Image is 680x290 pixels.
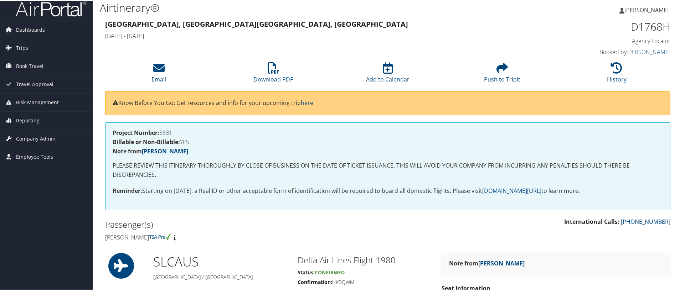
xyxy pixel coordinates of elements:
h4: 8631 [113,129,663,135]
p: Starting on [DATE], a Real ID or other acceptable form of identification will be required to boar... [113,186,663,195]
span: Trips [16,38,28,56]
a: [PERSON_NAME] [478,259,525,267]
h2: Passenger(s) [105,218,382,230]
span: Book Travel [16,57,43,74]
a: here [301,98,313,106]
strong: Confirmation: [298,278,332,285]
strong: Billable or Non-Billable: [113,137,180,145]
h4: [DATE] - [DATE] [105,31,526,39]
h4: [PERSON_NAME] [105,233,382,241]
a: Email [151,65,166,83]
h1: SLC AUS [153,252,287,270]
strong: [GEOGRAPHIC_DATA], [GEOGRAPHIC_DATA] [GEOGRAPHIC_DATA], [GEOGRAPHIC_DATA] [105,19,408,28]
h5: HKBQWM [298,278,431,285]
a: [DOMAIN_NAME][URL] [482,186,541,194]
h1: D1768H [537,19,670,33]
span: Dashboards [16,20,45,38]
strong: Note from [449,259,525,267]
span: [PERSON_NAME] [624,5,669,13]
p: Know Before You Go: Get resources and info for your upcoming trip [113,98,663,107]
a: Download PDF [253,65,293,83]
span: Confirmed [315,268,345,275]
p: PLEASE REVIEW THIS ITINERARY THOROUGHLY BY CLOSE OF BUSINESS ON THE DATE OF TICKET ISSUANCE. THIS... [113,160,663,179]
a: [PERSON_NAME] [142,147,188,154]
strong: Status: [298,268,315,275]
a: Push to Tripit [484,65,520,83]
h4: Agency Locator [537,36,670,44]
span: Company Admin [16,129,56,147]
a: [PHONE_NUMBER] [621,217,670,225]
strong: International Calls: [564,217,619,225]
a: [PERSON_NAME] [627,47,670,55]
h2: Delta Air Lines Flight 1980 [298,253,431,265]
a: History [607,65,627,83]
a: Add to Calendar [366,65,409,83]
span: Risk Management [16,93,59,111]
span: Travel Approval [16,75,53,93]
strong: Project Number: [113,128,159,136]
span: Reporting [16,111,40,129]
h4: Booked by [537,47,670,55]
span: Employee Tools [16,147,53,165]
h4: YES [113,138,663,144]
strong: Note from [113,147,188,154]
strong: Reminder: [113,186,142,194]
img: tsa-precheck.png [149,233,172,239]
h5: [GEOGRAPHIC_DATA] / [GEOGRAPHIC_DATA] [153,273,287,280]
